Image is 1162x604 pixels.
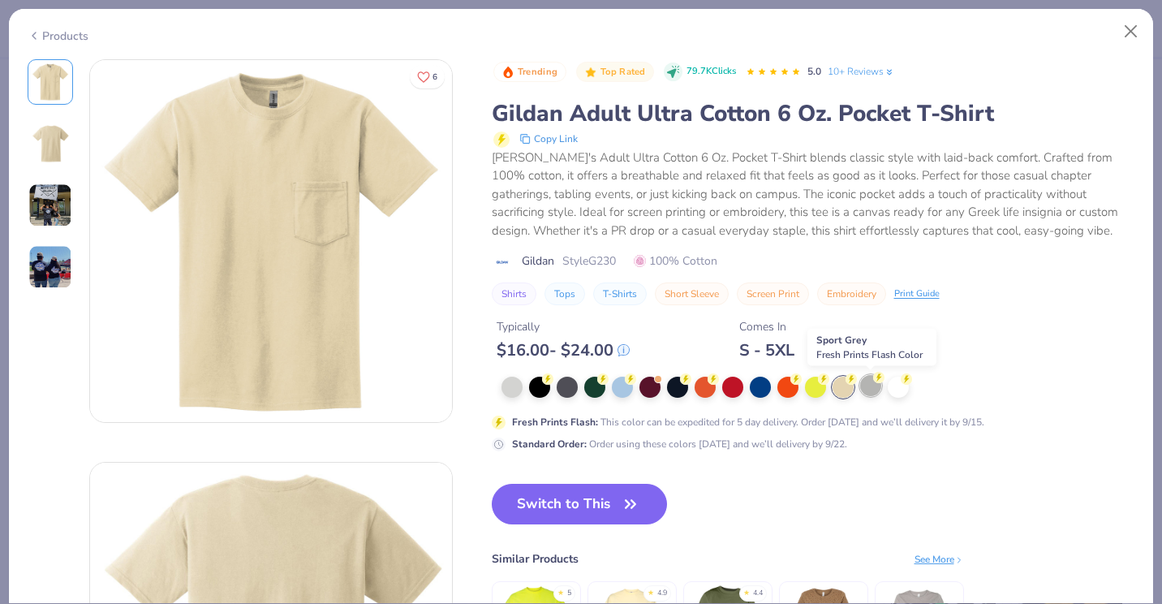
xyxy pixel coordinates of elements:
[433,73,437,81] span: 6
[593,283,647,305] button: T-Shirts
[739,340,794,360] div: S - 5XL
[492,149,1135,240] div: [PERSON_NAME]'s Adult Ultra Cotton 6 Oz. Pocket T-Shirt blends classic style with laid-back comfo...
[657,588,667,599] div: 4.9
[737,283,809,305] button: Screen Print
[512,437,847,451] div: Order using these colors [DATE] and we’ll delivery by 9/22.
[493,62,566,83] button: Badge Button
[522,252,554,270] span: Gildan
[28,183,72,227] img: User generated content
[576,62,654,83] button: Badge Button
[1116,16,1147,47] button: Close
[544,283,585,305] button: Tops
[600,67,646,76] span: Top Rated
[562,252,616,270] span: Style G230
[817,283,886,305] button: Embroidery
[90,60,452,422] img: Front
[816,348,923,361] span: Fresh Prints Flash Color
[31,63,70,101] img: Front
[686,65,736,79] span: 79.7K Clicks
[655,283,729,305] button: Short Sleeve
[753,588,763,599] div: 4.4
[31,124,70,163] img: Back
[492,98,1135,129] div: Gildan Adult Ultra Cotton 6 Oz. Pocket T-Shirt
[648,588,654,594] div: ★
[492,256,514,269] img: brand logo
[743,588,750,594] div: ★
[894,287,940,301] div: Print Guide
[746,59,801,85] div: 5.0 Stars
[807,329,936,366] div: Sport Grey
[501,66,514,79] img: Trending sort
[512,415,984,429] div: This color can be expedited for 5 day delivery. Order [DATE] and we’ll delivery it by 9/15.
[497,318,630,335] div: Typically
[518,67,557,76] span: Trending
[514,129,583,149] button: copy to clipboard
[492,550,579,567] div: Similar Products
[512,416,598,429] strong: Fresh Prints Flash :
[567,588,571,599] div: 5
[807,65,821,78] span: 5.0
[28,245,72,289] img: User generated content
[497,340,630,360] div: $ 16.00 - $ 24.00
[512,438,587,451] strong: Standard Order :
[739,318,794,335] div: Comes In
[584,66,597,79] img: Top Rated sort
[634,252,717,270] span: 100% Cotton
[828,64,895,79] a: 10+ Reviews
[410,65,445,88] button: Like
[915,552,964,567] div: See More
[28,28,88,45] div: Products
[557,588,564,594] div: ★
[492,484,668,524] button: Switch to This
[492,283,536,305] button: Shirts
